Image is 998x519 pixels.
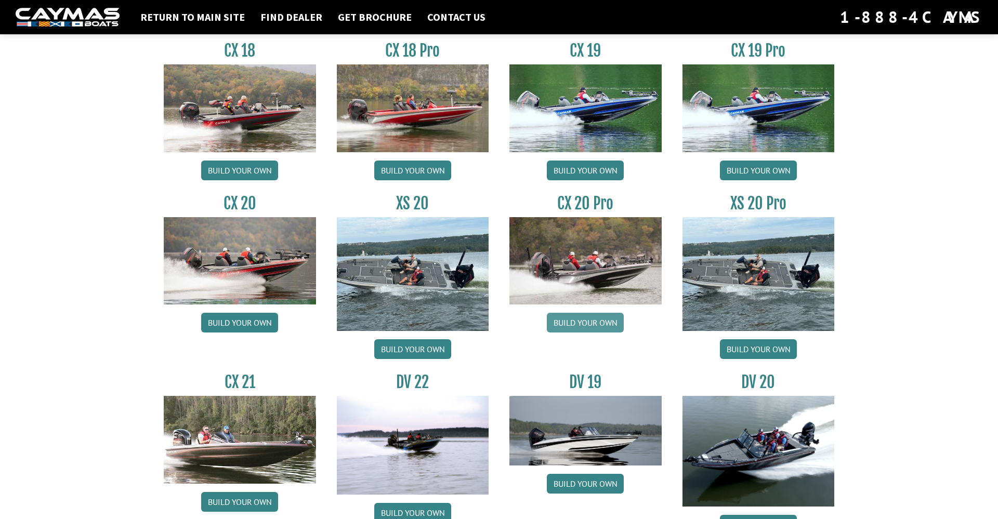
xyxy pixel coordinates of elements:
[547,161,624,180] a: Build your own
[164,372,316,392] h3: CX 21
[374,161,451,180] a: Build your own
[682,194,835,213] h3: XS 20 Pro
[547,474,624,494] a: Build your own
[682,372,835,392] h3: DV 20
[255,10,327,24] a: Find Dealer
[164,41,316,60] h3: CX 18
[509,372,662,392] h3: DV 19
[337,217,489,331] img: XS_20_resized.jpg
[682,64,835,152] img: CX19_thumbnail.jpg
[333,10,417,24] a: Get Brochure
[374,339,451,359] a: Build your own
[720,161,797,180] a: Build your own
[720,339,797,359] a: Build your own
[337,372,489,392] h3: DV 22
[337,64,489,152] img: CX-18SS_thumbnail.jpg
[164,194,316,213] h3: CX 20
[337,396,489,495] img: DV22_original_motor_cropped_for_caymas_connect.jpg
[16,8,120,27] img: white-logo-c9c8dbefe5ff5ceceb0f0178aa75bf4bb51f6bca0971e226c86eb53dfe498488.png
[164,64,316,152] img: CX-18S_thumbnail.jpg
[164,396,316,483] img: CX21_thumb.jpg
[682,41,835,60] h3: CX 19 Pro
[509,41,662,60] h3: CX 19
[509,217,662,304] img: CX-20Pro_thumbnail.jpg
[201,161,278,180] a: Build your own
[509,64,662,152] img: CX19_thumbnail.jpg
[164,217,316,304] img: CX-20_thumbnail.jpg
[509,194,662,213] h3: CX 20 Pro
[337,194,489,213] h3: XS 20
[547,313,624,332] a: Build your own
[682,396,835,507] img: DV_20_from_website_for_caymas_connect.png
[682,217,835,331] img: XS_20_resized.jpg
[337,41,489,60] h3: CX 18 Pro
[509,396,662,465] img: dv-19-ban_from_website_for_caymas_connect.png
[422,10,491,24] a: Contact Us
[201,492,278,512] a: Build your own
[201,313,278,332] a: Build your own
[840,6,982,29] div: 1-888-4CAYMAS
[135,10,250,24] a: Return to main site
